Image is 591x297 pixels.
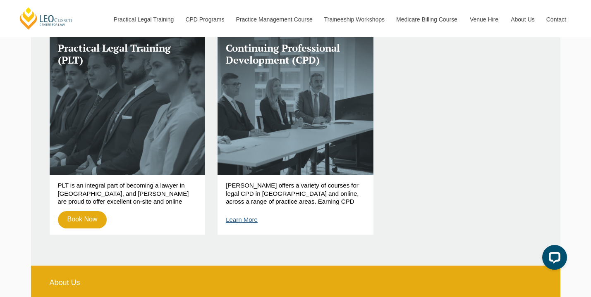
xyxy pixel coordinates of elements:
h3: Practical Legal Training (PLT) [58,42,197,66]
a: Learn More [226,216,258,223]
a: [PERSON_NAME] Centre for Law [19,7,74,30]
a: Traineeship Workshops [318,2,390,37]
a: CPD Programs [179,2,230,37]
iframe: LiveChat chat widget [536,242,570,276]
a: Practical Legal Training (PLT) [50,34,206,176]
p: [PERSON_NAME] offers a variety of courses for legal CPD in [GEOGRAPHIC_DATA] and online, across a... [226,181,365,204]
a: Practice Management Course [230,2,318,37]
a: Continuing Professional Development (CPD) [218,34,373,176]
h3: Continuing Professional Development (CPD) [226,42,365,66]
a: Practical Legal Training [108,2,179,37]
a: Medicare Billing Course [390,2,464,37]
a: Venue Hire [464,2,505,37]
a: Contact [540,2,572,37]
a: Book Now [58,211,107,228]
p: PLT is an integral part of becoming a lawyer in [GEOGRAPHIC_DATA], and [PERSON_NAME] are proud to... [58,181,197,204]
h6: About Us [50,279,542,287]
a: About Us [505,2,540,37]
